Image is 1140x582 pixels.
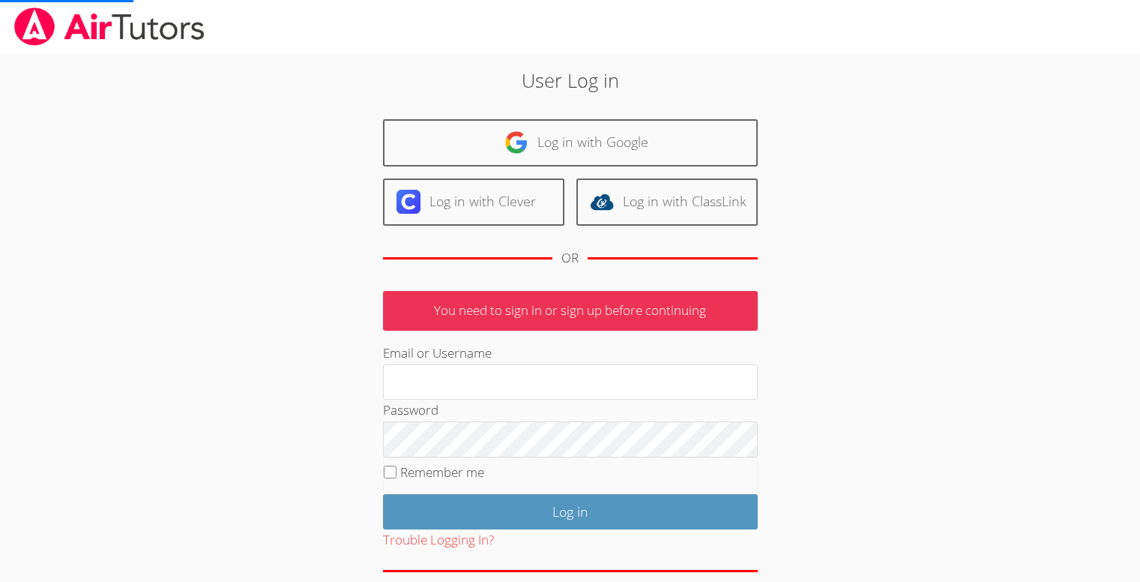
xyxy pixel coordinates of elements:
[396,190,420,214] img: clever-logo-6eab21bc6e7a338710f1a6ff85c0baf02591cd810cc4098c63d3a4b26e2feb20.svg
[383,291,758,331] p: You need to sign in or sign up before continuing
[561,247,579,269] div: OR
[383,401,438,418] label: Password
[383,344,492,361] label: Email or Username
[383,178,564,226] a: Log in with Clever
[262,66,878,94] h2: User Log in
[576,178,758,226] a: Log in with ClassLink
[383,119,758,166] a: Log in with Google
[590,190,614,214] img: classlink-logo-d6bb404cc1216ec64c9a2012d9dc4662098be43eaf13dc465df04b49fa7ab582.svg
[383,494,758,529] input: Log in
[504,130,528,154] img: google-logo-50288ca7cdecda66e5e0955fdab243c47b7ad437acaf1139b6f446037453330a.svg
[400,463,484,481] label: Remember me
[383,529,494,551] button: Trouble Logging In?
[13,7,206,46] img: airtutors_banner-c4298cdbf04f3fff15de1276eac7730deb9818008684d7c2e4769d2f7ddbe033.png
